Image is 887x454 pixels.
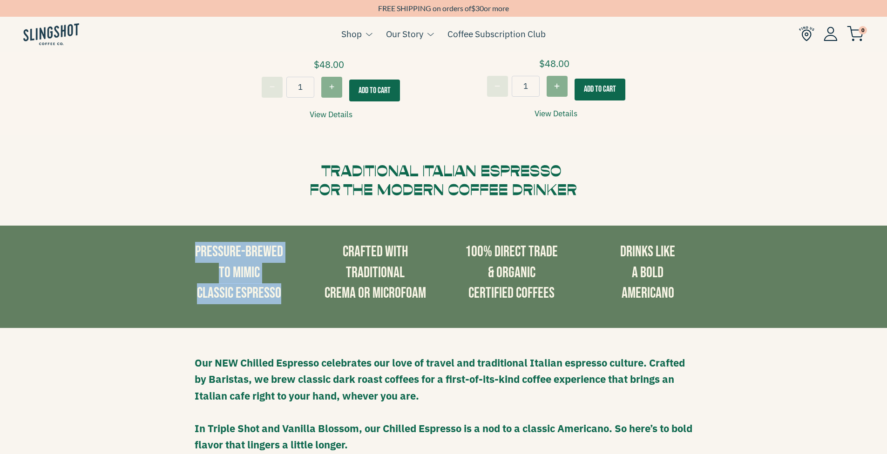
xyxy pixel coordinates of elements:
div: $48.00 [225,57,437,77]
a: View Details [310,108,352,121]
button: Add To Cart [575,79,625,100]
a: Our Story [386,27,423,41]
a: Coffee Subscription Club [447,27,546,41]
a: 0 [847,28,864,40]
span: 30 [475,4,484,13]
a: View Details [535,107,577,120]
div: $48.00 [451,56,662,76]
img: Account [824,27,838,41]
span: 0 [859,26,867,34]
img: traditional.svg__PID:2464ae41-3047-4ba2-9c93-a7620afc7e26 [311,165,576,195]
h3: DRINKS LIKE A BOLD AMERICANO [587,242,709,304]
button: Increase quantity for Chilled Espresso - Triple Shot Twelve Pack [321,77,342,98]
img: Find Us [799,26,814,41]
input: quantity [512,76,540,97]
a: Shop [341,27,362,41]
button: Increase quantity for Chilled Espresso - Vanilla Blossom Twelve Pack [547,76,568,97]
h3: CRAFTED WITH TRADITIONAL CREMA OR MICROFOAM [314,242,437,304]
button: Add To Cart [349,80,400,101]
h3: PRESSURE-BREWED TO MIMIC CLASSIC ESPRESSO [178,242,301,304]
p: Our NEW Chilled Espresso celebrates our love of travel and traditional Italian espresso culture. ... [195,354,693,453]
input: quantity [286,77,314,98]
img: cart [847,26,864,41]
h3: 100% DIRECT TRADE & ORGANIC CERTIFIED COFFEES [451,242,573,304]
span: $ [471,4,475,13]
